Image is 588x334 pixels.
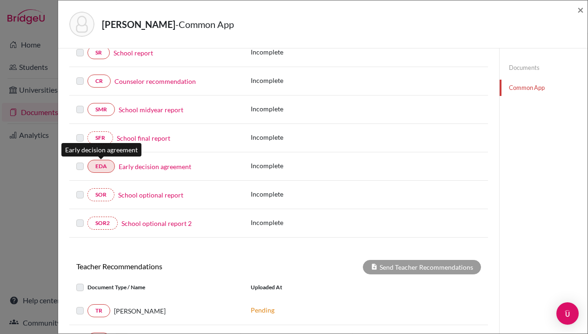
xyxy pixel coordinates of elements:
[175,19,234,30] span: - Common App
[61,143,141,157] div: Early decision agreement
[121,218,192,228] a: School optional report 2
[114,76,196,86] a: Counselor recommendation
[87,131,113,144] a: SFR
[69,262,279,271] h6: Teacher Recommendations
[556,302,579,325] div: Open Intercom Messenger
[87,304,110,317] a: TR
[87,217,118,230] a: SOR2
[118,190,183,200] a: School optional report
[500,60,588,76] a: Documents
[251,75,347,85] p: Incomplete
[87,75,111,88] a: CR
[87,46,110,59] a: SR
[251,218,347,227] p: Incomplete
[87,103,115,116] a: SMR
[87,188,114,201] a: SOR
[251,47,347,57] p: Incomplete
[577,3,584,16] span: ×
[114,48,153,58] a: School report
[117,133,170,143] a: School final report
[251,305,376,315] p: Pending
[119,162,191,171] a: Early decision agreement
[251,132,347,142] p: Incomplete
[119,105,183,115] a: School midyear report
[251,161,347,170] p: Incomplete
[87,160,115,173] a: EDA
[251,189,347,199] p: Incomplete
[251,104,347,114] p: Incomplete
[500,80,588,96] a: Common App
[69,282,244,293] div: Document Type / Name
[102,19,175,30] strong: [PERSON_NAME]
[577,4,584,15] button: Close
[363,260,481,274] div: Send Teacher Recommendations
[114,306,166,316] span: [PERSON_NAME]
[244,282,383,293] div: Uploaded at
